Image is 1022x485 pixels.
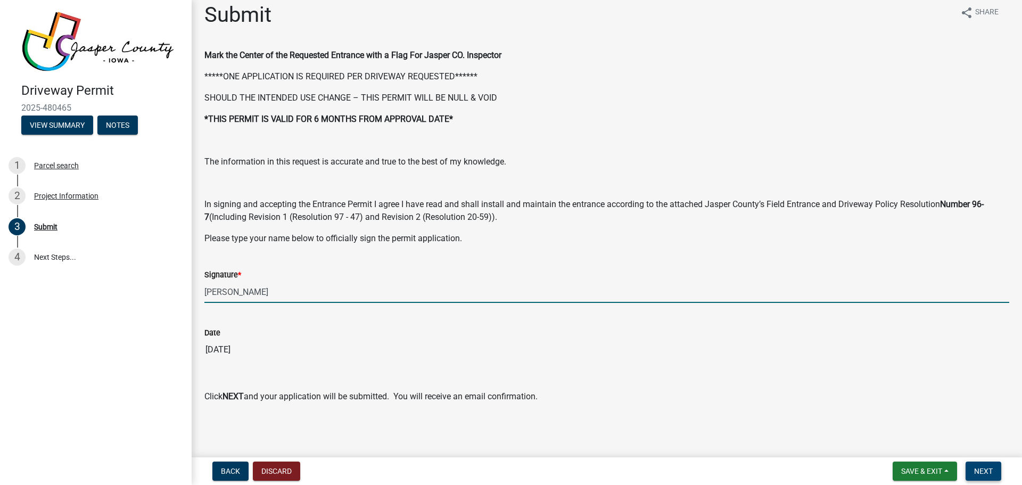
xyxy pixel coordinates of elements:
[901,467,942,475] span: Save & Exit
[34,192,98,200] div: Project Information
[21,11,175,72] img: Jasper County, Iowa
[212,462,249,481] button: Back
[204,155,1009,168] p: The information in this request is accurate and true to the best of my knowledge.
[204,198,1009,224] p: In signing and accepting the Entrance Permit I agree I have read and shall install and maintain t...
[204,92,1009,104] p: SHOULD THE INTENDED USE CHANGE – THIS PERMIT WILL BE NULL & VOID
[222,391,244,401] strong: NEXT
[204,272,241,279] label: Signature
[97,121,138,130] wm-modal-confirm: Notes
[253,462,300,481] button: Discard
[21,83,183,98] h4: Driveway Permit
[204,114,453,124] strong: *THIS PERMIT IS VALID FOR 6 MONTHS FROM APPROVAL DATE*
[204,50,501,60] strong: Mark the Center of the Requested Entrance with a Flag For Jasper CO. Inspector
[204,2,271,28] h1: Submit
[9,249,26,266] div: 4
[966,462,1001,481] button: Next
[960,6,973,19] i: share
[21,103,170,113] span: 2025-480465
[34,162,79,169] div: Parcel search
[974,467,993,475] span: Next
[221,467,240,475] span: Back
[975,6,999,19] span: Share
[204,390,1009,403] p: Click and your application will be submitted. You will receive an email confirmation.
[204,232,1009,245] p: Please type your name below to officially sign the permit application.
[204,330,220,337] label: Date
[9,187,26,204] div: 2
[9,218,26,235] div: 3
[97,116,138,135] button: Notes
[9,157,26,174] div: 1
[952,2,1007,23] button: shareShare
[204,70,1009,83] p: *****ONE APPLICATION IS REQUIRED PER DRIVEWAY REQUESTED******
[893,462,957,481] button: Save & Exit
[21,116,93,135] button: View Summary
[21,121,93,130] wm-modal-confirm: Summary
[34,223,57,231] div: Submit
